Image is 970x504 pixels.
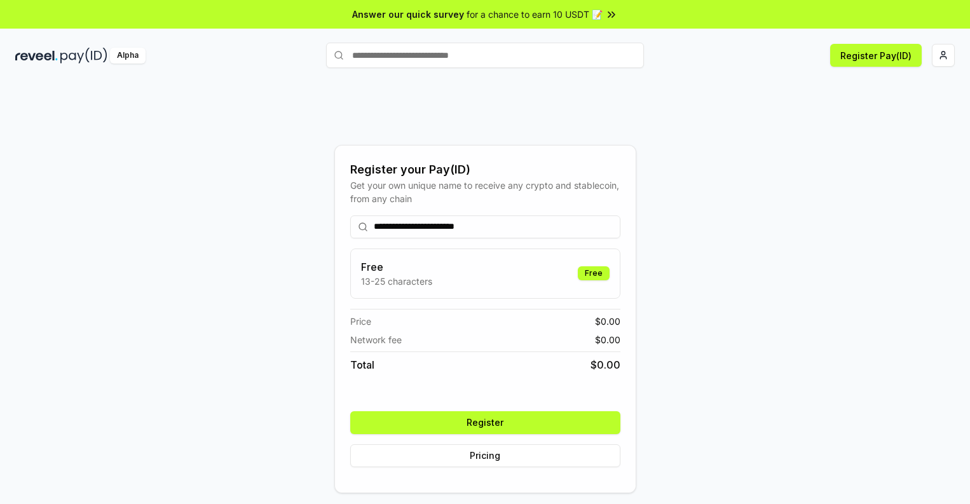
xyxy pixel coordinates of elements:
[578,266,610,280] div: Free
[361,275,432,288] p: 13-25 characters
[350,179,620,205] div: Get your own unique name to receive any crypto and stablecoin, from any chain
[352,8,464,21] span: Answer our quick survey
[595,315,620,328] span: $ 0.00
[361,259,432,275] h3: Free
[467,8,603,21] span: for a chance to earn 10 USDT 📝
[350,444,620,467] button: Pricing
[110,48,146,64] div: Alpha
[350,333,402,346] span: Network fee
[15,48,58,64] img: reveel_dark
[830,44,922,67] button: Register Pay(ID)
[591,357,620,372] span: $ 0.00
[60,48,107,64] img: pay_id
[350,161,620,179] div: Register your Pay(ID)
[350,357,374,372] span: Total
[595,333,620,346] span: $ 0.00
[350,315,371,328] span: Price
[350,411,620,434] button: Register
